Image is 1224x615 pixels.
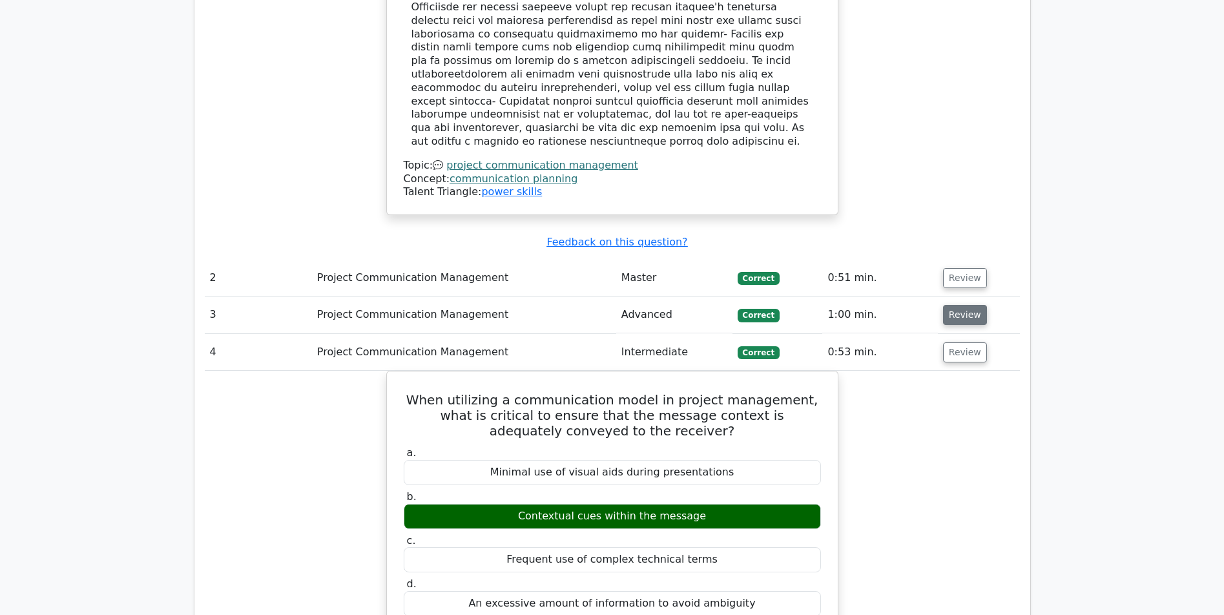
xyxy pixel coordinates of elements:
[407,578,417,590] span: d.
[616,297,732,333] td: Advanced
[738,309,780,322] span: Correct
[205,297,312,333] td: 3
[943,342,987,362] button: Review
[446,159,638,171] a: project communication management
[205,260,312,297] td: 2
[407,490,417,503] span: b.
[738,272,780,285] span: Correct
[404,159,821,172] div: Topic:
[205,334,312,371] td: 4
[738,346,780,359] span: Correct
[450,172,577,185] a: communication planning
[943,268,987,288] button: Review
[312,334,616,371] td: Project Communication Management
[822,260,937,297] td: 0:51 min.
[616,260,732,297] td: Master
[404,460,821,485] div: Minimal use of visual aids during presentations
[404,547,821,572] div: Frequent use of complex technical terms
[407,446,417,459] span: a.
[943,305,987,325] button: Review
[616,334,732,371] td: Intermediate
[312,260,616,297] td: Project Communication Management
[402,392,822,439] h5: When utilizing a communication model in project management, what is critical to ensure that the m...
[312,297,616,333] td: Project Communication Management
[546,236,687,248] a: Feedback on this question?
[407,534,416,547] span: c.
[822,334,937,371] td: 0:53 min.
[404,172,821,186] div: Concept:
[404,504,821,529] div: Contextual cues within the message
[481,185,542,198] a: power skills
[822,297,937,333] td: 1:00 min.
[404,159,821,199] div: Talent Triangle:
